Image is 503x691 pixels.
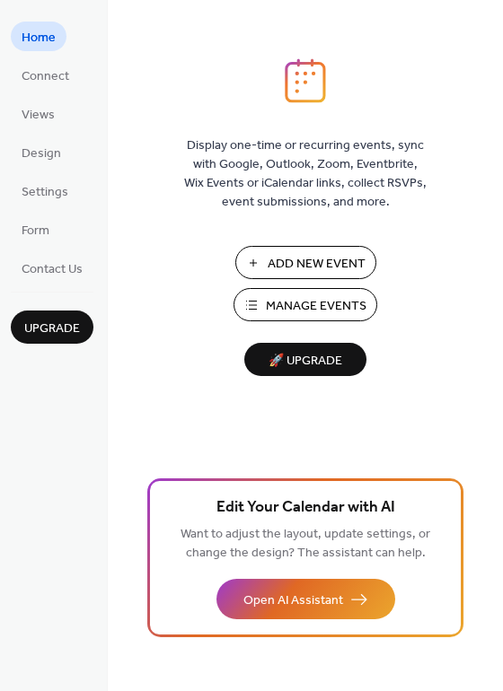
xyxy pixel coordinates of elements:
[243,591,343,610] span: Open AI Assistant
[244,343,366,376] button: 🚀 Upgrade
[11,253,93,283] a: Contact Us
[22,260,83,279] span: Contact Us
[11,22,66,51] a: Home
[285,58,326,103] img: logo_icon.svg
[22,183,68,202] span: Settings
[235,246,376,279] button: Add New Event
[234,288,377,321] button: Manage Events
[24,319,80,338] span: Upgrade
[22,29,56,48] span: Home
[11,60,80,90] a: Connect
[181,522,430,565] span: Want to adjust the layout, update settings, or change the design? The assistant can help.
[216,495,395,520] span: Edit Your Calendar with AI
[184,136,427,212] span: Display one-time or recurring events, sync with Google, Outlook, Zoom, Eventbrite, Wix Events or ...
[11,176,79,206] a: Settings
[22,144,61,163] span: Design
[11,99,66,128] a: Views
[266,297,366,316] span: Manage Events
[22,106,55,125] span: Views
[22,222,49,241] span: Form
[255,349,356,373] span: 🚀 Upgrade
[11,137,72,167] a: Design
[11,311,93,344] button: Upgrade
[268,255,366,274] span: Add New Event
[216,579,395,619] button: Open AI Assistant
[11,214,60,244] a: Form
[22,67,69,86] span: Connect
